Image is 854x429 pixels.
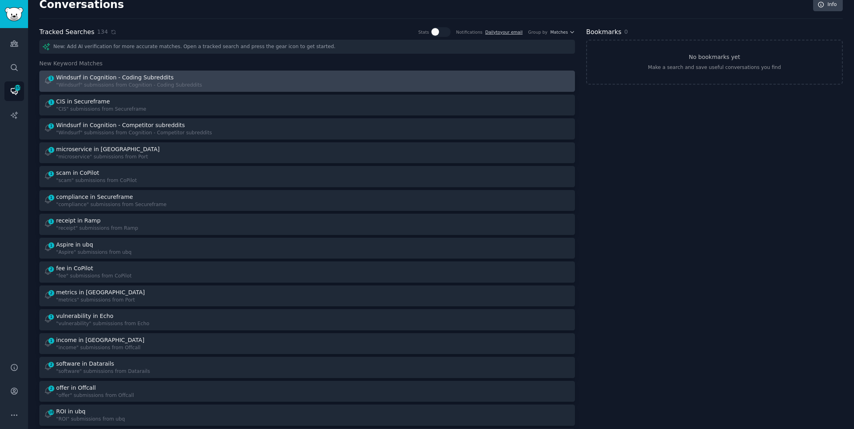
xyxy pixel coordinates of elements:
[56,320,150,328] div: "vulnerability" submissions from Echo
[39,95,575,116] a: 1CIS in Secureframe"CIS" submissions from Secureframe
[39,357,575,378] a: 2software in Datarails"software" submissions from Datarails
[624,28,628,35] span: 0
[39,238,575,259] a: 1Aspire in ubq"Aspire" submissions from ubq
[39,214,575,235] a: 1receipt in Ramp"receipt" submissions from Ramp
[39,405,575,426] a: 18ROI in ubq"ROI" submissions from ubq
[48,243,55,248] span: 1
[56,225,138,232] div: "receipt" submissions from Ramp
[689,53,740,61] h3: No bookmarks yet
[56,154,161,161] div: "microservice" submissions from Port
[48,99,55,105] span: 1
[4,81,24,101] a: 355
[56,193,133,201] div: compliance in Secureframe
[418,29,429,35] div: Stats
[48,338,55,344] span: 1
[550,29,568,35] span: Matches
[39,190,575,211] a: 1compliance in Secureframe"compliance" submissions from Secureframe
[56,288,145,297] div: metrics in [GEOGRAPHIC_DATA]
[56,73,174,82] div: Windsurf in Cognition - Coding Subreddits
[56,360,114,368] div: software in Datarails
[56,392,134,399] div: "offer" submissions from Offcall
[56,130,212,137] div: "Windsurf" submissions from Cognition - Competitor subreddits
[56,201,166,208] div: "compliance" submissions from Secureframe
[528,29,547,35] div: Group by
[56,82,202,89] div: "Windsurf" submissions from Cognition - Coding Subreddits
[456,29,483,35] div: Notifications
[48,362,55,367] span: 2
[56,217,101,225] div: receipt in Ramp
[39,261,575,283] a: 2fee in CoPilot"fee" submissions from CoPilot
[56,297,146,304] div: "metrics" submissions from Port
[56,264,93,273] div: fee in CoPilot
[48,195,55,200] span: 1
[56,368,150,375] div: "software" submissions from Datarails
[56,121,185,130] div: Windsurf in Cognition - Competitor subreddits
[56,312,113,320] div: vulnerability in Echo
[56,273,132,280] div: "fee" submissions from CoPilot
[5,7,23,21] img: GummySearch logo
[39,166,575,187] a: 1scam in CoPilot"scam" submissions from CoPilot
[48,266,55,272] span: 2
[56,106,146,113] div: "CIS" submissions from Secureframe
[48,75,55,81] span: 1
[648,64,781,71] div: Make a search and save useful conversations you find
[56,97,110,106] div: CIS in Secureframe
[39,27,94,37] h2: Tracked Searches
[56,344,146,352] div: "income" submissions from Offcall
[39,118,575,140] a: 1Windsurf in Cognition - Competitor subreddits"Windsurf" submissions from Cognition - Competitor ...
[39,142,575,164] a: 1microservice in [GEOGRAPHIC_DATA]"microservice" submissions from Port
[56,384,96,392] div: offer in Offcall
[56,145,160,154] div: microservice in [GEOGRAPHIC_DATA]
[39,309,575,330] a: 1vulnerability in Echo"vulnerability" submissions from Echo
[586,40,843,85] a: No bookmarks yetMake a search and save useful conversations you find
[586,27,621,37] h2: Bookmarks
[39,40,575,54] div: New: Add AI verification for more accurate matches. Open a tracked search and press the gear icon...
[48,123,55,129] span: 1
[39,381,575,402] a: 2offer in Offcall"offer" submissions from Offcall
[48,290,55,296] span: 2
[550,29,575,35] button: Matches
[56,177,137,184] div: "scam" submissions from CoPilot
[48,171,55,176] span: 1
[485,30,522,34] a: Dailytoyour email
[56,407,85,416] div: ROI in ubq
[48,314,55,320] span: 1
[48,147,55,153] span: 1
[56,241,93,249] div: Aspire in ubq
[39,71,575,92] a: 1Windsurf in Cognition - Coding Subreddits"Windsurf" submissions from Cognition - Coding Subreddits
[39,59,103,68] span: New Keyword Matches
[56,169,99,177] div: scam in CoPilot
[39,285,575,307] a: 2metrics in [GEOGRAPHIC_DATA]"metrics" submissions from Port
[97,28,108,36] span: 134
[39,333,575,354] a: 1income in [GEOGRAPHIC_DATA]"income" submissions from Offcall
[48,386,55,391] span: 2
[56,336,144,344] div: income in [GEOGRAPHIC_DATA]
[56,249,132,256] div: "Aspire" submissions from ubq
[56,416,125,423] div: "ROI" submissions from ubq
[48,409,55,415] span: 18
[48,219,55,224] span: 1
[14,85,21,91] span: 355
